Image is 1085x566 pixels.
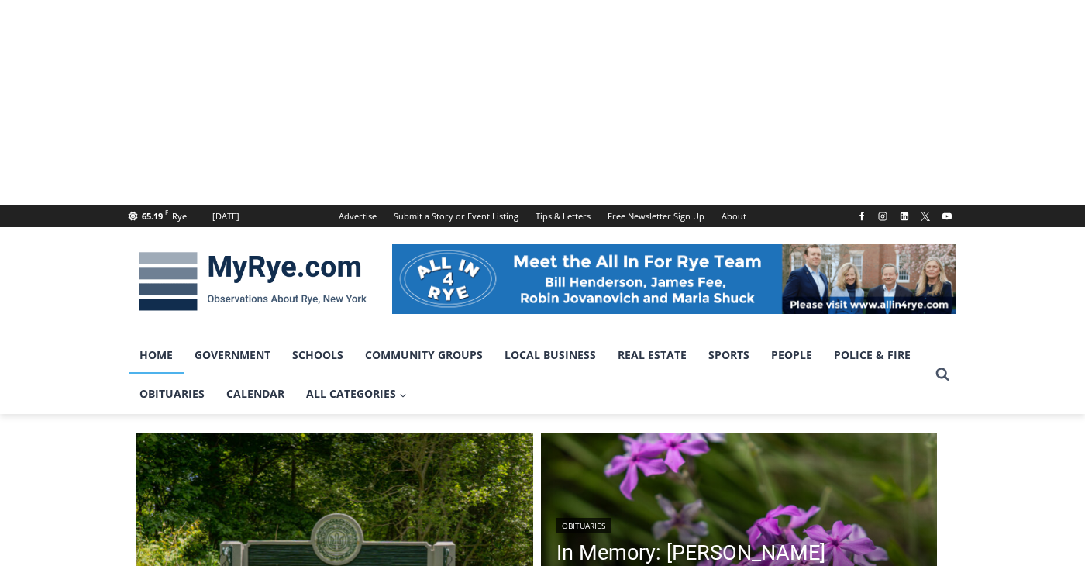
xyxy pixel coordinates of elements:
div: [DATE] [212,209,239,223]
img: MyRye.com [129,241,377,322]
a: Advertise [330,205,385,227]
a: Submit a Story or Event Listing [385,205,527,227]
a: Calendar [215,374,295,413]
a: Home [129,336,184,374]
a: Community Groups [354,336,494,374]
nav: Primary Navigation [129,336,928,414]
span: 65.19 [142,210,163,222]
a: Instagram [873,207,892,226]
a: About [713,205,755,227]
a: Government [184,336,281,374]
img: All in for Rye [392,244,956,314]
a: Linkedin [895,207,914,226]
a: All Categories [295,374,418,413]
a: People [760,336,823,374]
button: View Search Form [928,361,956,388]
span: F [165,208,168,216]
a: Obituaries [129,374,215,413]
nav: Secondary Navigation [330,205,755,227]
a: X [916,207,935,226]
a: Real Estate [607,336,697,374]
a: Police & Fire [823,336,921,374]
a: Free Newsletter Sign Up [599,205,713,227]
a: YouTube [938,207,956,226]
div: Rye [172,209,187,223]
a: Obituaries [556,518,611,533]
a: Facebook [852,207,871,226]
span: All Categories [306,385,407,402]
a: Local Business [494,336,607,374]
a: Schools [281,336,354,374]
a: Sports [697,336,760,374]
a: Tips & Letters [527,205,599,227]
